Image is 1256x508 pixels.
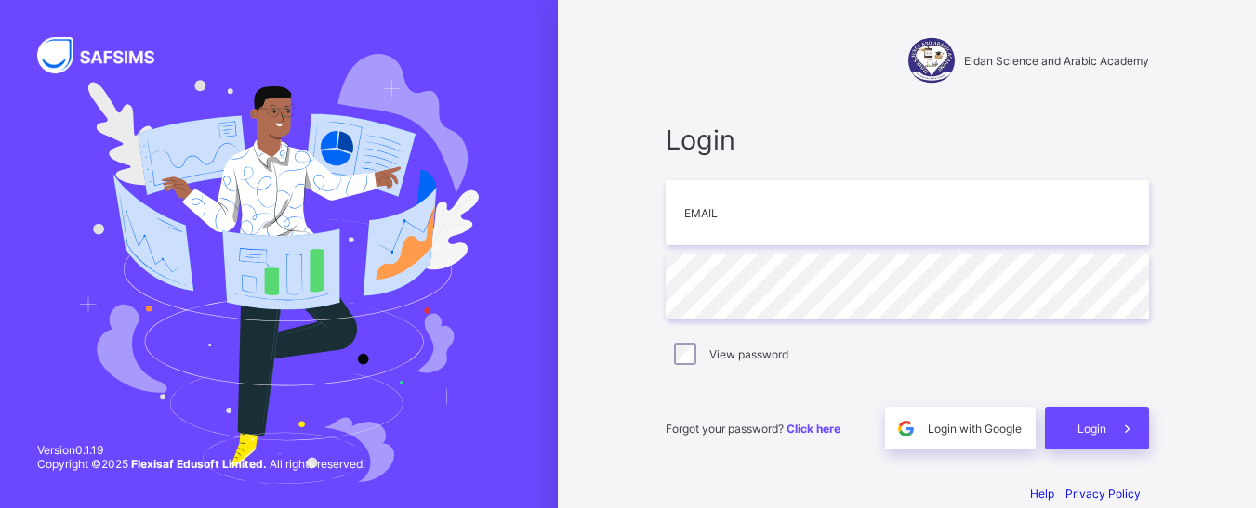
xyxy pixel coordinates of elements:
strong: Flexisaf Edusoft Limited. [131,457,267,471]
span: Version 0.1.19 [37,443,365,457]
span: Eldan Science and Arabic Academy [964,54,1149,68]
span: Login with Google [928,422,1022,436]
span: Login [1078,422,1106,436]
span: Login [666,124,1149,156]
span: Copyright © 2025 All rights reserved. [37,457,365,471]
a: Click here [787,422,840,436]
img: google.396cfc9801f0270233282035f929180a.svg [895,418,917,439]
img: SAFSIMS Logo [37,37,177,73]
label: View password [709,347,788,361]
a: Privacy Policy [1065,487,1141,501]
img: Hero Image [79,54,480,484]
a: Help [1030,487,1054,501]
span: Forgot your password? [666,422,840,436]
